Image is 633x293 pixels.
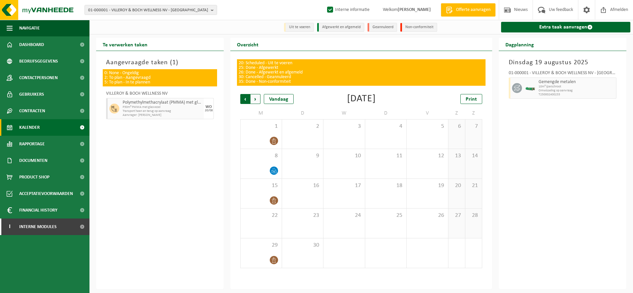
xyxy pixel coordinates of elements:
span: Interne modules [19,219,57,235]
span: 18 [369,182,403,189]
span: 01-000001 - VILLEROY & BOCH WELLNESS NV - [GEOGRAPHIC_DATA] [88,5,208,15]
span: T250002400233 [539,93,614,97]
p: 0: None - Ongeldig [104,71,215,75]
div: 20/08 [205,109,213,112]
p: 35: Done - Non-conformiteit [239,79,484,84]
span: 11 [369,152,403,160]
span: Bedrijfsgegevens [19,53,58,70]
span: Navigatie [19,20,40,36]
span: Rapportage [19,136,45,152]
h2: Te verwerken taken [96,38,154,51]
span: 8 [244,152,278,160]
div: VILLEROY & BOCH WELLNESS NV [106,91,214,98]
span: Print [466,97,477,102]
span: Polymethylmethacrylaat (PMMA) met glasvezel [123,100,202,105]
span: 19 [410,182,445,189]
span: Gebruikers [19,86,44,103]
span: Kalender [19,119,40,136]
label: Interne informatie [326,5,370,15]
span: 17 [327,182,362,189]
strong: [PERSON_NAME] [398,7,431,12]
h2: Dagplanning [499,38,541,51]
button: 01-000001 - VILLEROY & BOCH WELLNESS NV - [GEOGRAPHIC_DATA] [85,5,217,15]
span: Transport heen en terug op aanvraag [123,109,202,113]
span: 22 [244,212,278,219]
img: HK-XC-10-GN-00 [525,86,535,91]
span: 29 [244,242,278,249]
span: I [7,219,13,235]
li: Non-conformiteit [400,23,437,32]
a: Offerte aanvragen [441,3,495,17]
span: 2 [285,123,320,130]
span: 5 [410,123,445,130]
span: 30 [285,242,320,249]
p: 5: To plan - In te plannen [104,80,215,85]
span: 20 [452,182,462,189]
span: Offerte aanvragen [454,7,492,13]
p: 25: Done - Afgewerkt [239,66,484,70]
span: Contactpersonen [19,70,58,86]
div: WO [205,105,212,109]
span: 21 [469,182,479,189]
li: Geannuleerd [368,23,397,32]
span: 10m³ ijzerschroot [539,85,614,89]
p: 2: To plan - Aangevraagd [104,75,215,80]
span: Omwisseling op aanvraag [539,89,614,93]
span: Documenten [19,152,47,169]
span: Gemengde metalen [539,79,614,85]
div: Vandaag [264,94,294,104]
span: 1 [244,123,278,130]
p: 30: Cancelled - Geannuleerd [239,75,484,79]
td: Z [465,107,482,119]
span: Product Shop [19,169,49,185]
span: 7 [469,123,479,130]
td: V [407,107,448,119]
h3: Aangevraagde taken ( ) [106,58,214,68]
span: Financial History [19,202,57,219]
div: 01-000001 - VILLEROY & BOCH WELLNESS NV - [GEOGRAPHIC_DATA] [509,71,616,77]
span: 9 [285,152,320,160]
span: Volgende [251,94,260,104]
p: 26: Done - Afgewerkt en afgemeld [239,70,484,75]
span: 27 [452,212,462,219]
p: 20: Scheduled - Uit te voeren [239,61,484,66]
span: 15 [244,182,278,189]
div: [DATE] [347,94,376,104]
li: Afgewerkt en afgemeld [317,23,364,32]
span: Vorige [240,94,250,104]
h3: Dinsdag 19 augustus 2025 [509,58,616,68]
span: Acceptatievoorwaarden [19,185,73,202]
span: 13 [452,152,462,160]
a: Print [460,94,482,104]
span: 12 [410,152,445,160]
span: 28 [469,212,479,219]
span: 3 [327,123,362,130]
span: 26 [410,212,445,219]
h2: Overzicht [230,38,265,51]
span: P30m³ PMMA met glasvezel [123,105,202,109]
span: Contracten [19,103,45,119]
td: D [365,107,407,119]
span: Aanvrager: [PERSON_NAME] [123,113,202,117]
a: Extra taak aanvragen [501,22,630,32]
span: 23 [285,212,320,219]
span: 14 [469,152,479,160]
td: D [282,107,324,119]
td: W [323,107,365,119]
span: 10 [327,152,362,160]
span: 24 [327,212,362,219]
span: 1 [172,59,176,66]
span: 25 [369,212,403,219]
span: 4 [369,123,403,130]
span: 6 [452,123,462,130]
li: Uit te voeren [284,23,314,32]
td: M [240,107,282,119]
span: Dashboard [19,36,44,53]
td: Z [448,107,465,119]
span: 16 [285,182,320,189]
